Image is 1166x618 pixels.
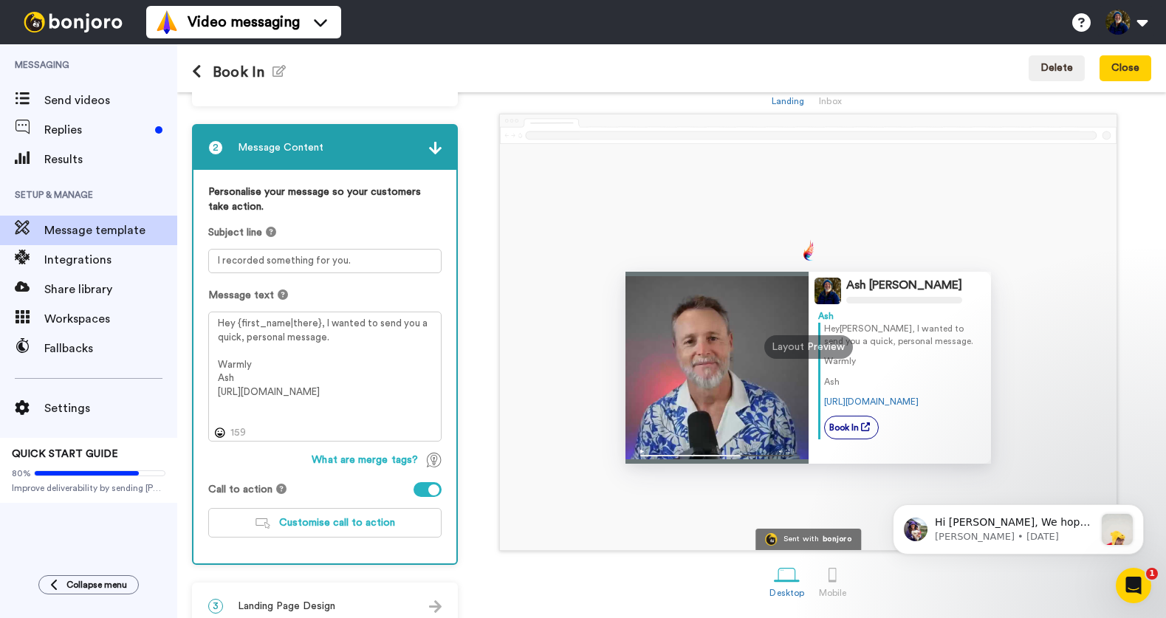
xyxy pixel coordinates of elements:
span: Call to action [208,482,272,497]
iframe: Intercom live chat [1116,568,1151,603]
a: Desktop [762,555,812,605]
textarea: Hey {first_name|there}, I wanted to send you a quick, personal message. Warmly Ash [URL][DOMAIN_N... [208,312,442,442]
span: What are merge tags? [312,453,418,467]
div: Desktop [769,588,804,598]
h1: Book In [192,63,286,80]
span: Message text [208,288,274,303]
span: 3 [208,599,223,614]
div: Mobile [819,588,846,598]
button: Customise call to action [208,508,442,538]
a: [URL][DOMAIN_NAME] [824,397,919,406]
span: 80% [12,467,31,479]
div: bonjoro [823,535,851,543]
span: Subject line [208,225,262,240]
img: arrow.svg [429,142,442,154]
span: Video messaging [188,12,300,32]
img: player-controls-full.svg [625,442,809,464]
span: Fallbacks [44,340,177,357]
div: Ash [818,310,982,323]
span: Integrations [44,251,177,269]
span: Improve deliverability by sending [PERSON_NAME]’s from your own email [12,482,165,494]
span: Hi [PERSON_NAME], We hope you and your customers have been having a great time with [PERSON_NAME]... [64,41,224,303]
img: Bonjoro Logo [765,533,778,546]
span: Share library [44,281,177,298]
span: 1 [1146,568,1158,580]
span: Collapse menu [66,579,127,591]
span: Message template [44,222,177,239]
img: bj-logo-header-white.svg [18,12,128,32]
span: Customise call to action [279,518,395,528]
img: 1b5c11d6-e8d4-4a31-bba0-9dcfad662192 [795,238,822,264]
span: Settings [44,399,177,417]
img: vm-color.svg [155,10,179,34]
span: 2 [208,140,223,155]
div: Sent with [783,535,819,543]
span: Message Content [238,140,323,155]
span: Workspaces [44,310,177,328]
div: Inbox [819,96,845,106]
span: Send videos [44,92,177,109]
div: Ash [PERSON_NAME] [846,278,962,292]
span: Results [44,151,177,168]
div: Landing [772,96,805,106]
span: Replies [44,121,149,139]
span: QUICK START GUIDE [12,449,118,459]
p: Warmly [824,355,982,368]
span: Landing Page Design [238,599,335,614]
div: Layout Preview [764,335,853,359]
p: Hey [PERSON_NAME] , I wanted to send you a quick, personal message. [824,323,982,348]
img: arrow.svg [429,600,442,613]
button: Close [1100,55,1151,82]
a: Mobile [812,555,854,605]
img: customiseCTA.svg [256,518,270,529]
textarea: I recorded something for you. [208,249,442,273]
iframe: Intercom notifications message [871,475,1166,578]
img: TagTips.svg [427,453,442,467]
img: Profile Image [815,278,841,304]
p: Ash [824,376,982,388]
button: Delete [1029,55,1085,82]
button: Collapse menu [38,575,139,594]
label: Personalise your message so your customers take action. [208,185,442,214]
a: Book In [824,416,879,439]
p: Message from Amy, sent 4d ago [64,55,224,69]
